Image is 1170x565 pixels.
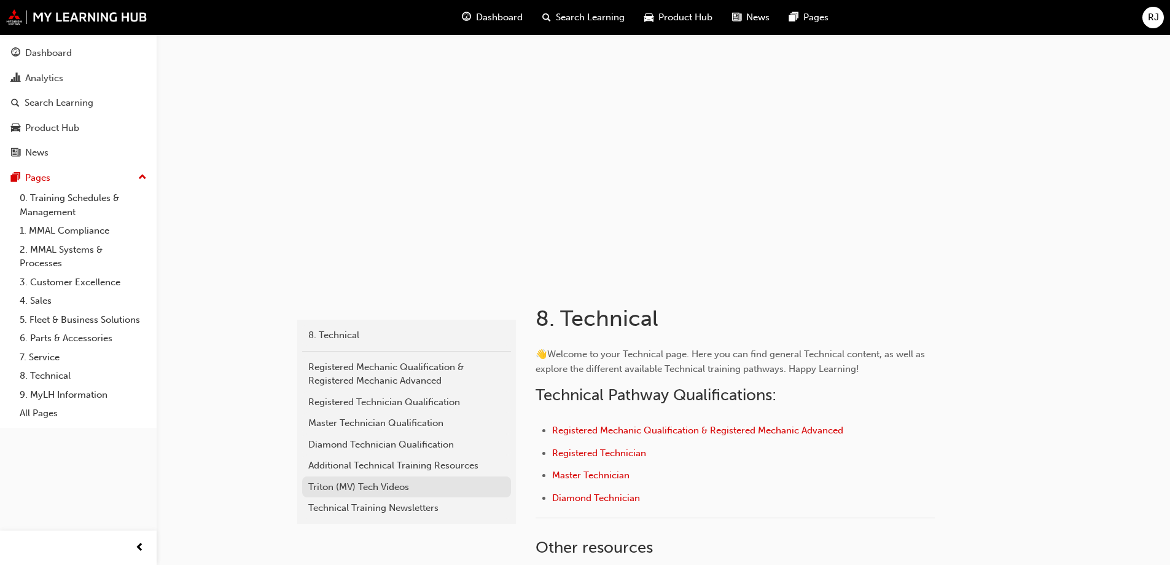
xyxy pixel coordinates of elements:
[11,48,20,59] span: guage-icon
[536,385,776,405] span: Technical Pathway Qualifications:
[15,273,152,292] a: 3. Customer Excellence
[138,170,147,186] span: up-icon
[5,167,152,189] button: Pages
[15,310,152,330] a: 5. Fleet & Business Solutions
[779,5,838,30] a: pages-iconPages
[5,42,152,65] a: Dashboard
[722,5,779,30] a: news-iconNews
[5,141,152,164] a: News
[302,497,511,519] a: Technical Training Newsletters
[308,360,505,388] div: Registered Mechanic Qualification & Registered Mechanic Advanced
[803,10,829,25] span: Pages
[25,171,50,185] div: Pages
[15,291,152,310] a: 4. Sales
[308,480,505,494] div: Triton (MV) Tech Videos
[302,476,511,498] a: Triton (MV) Tech Videos
[308,501,505,515] div: Technical Training Newsletters
[302,455,511,476] a: Additional Technical Training Resources
[552,470,630,481] a: Master Technician
[15,366,152,385] a: 8. Technical
[25,146,49,160] div: News
[302,357,511,392] a: Registered Mechanic Qualification & Registered Mechanic Advanced
[476,10,523,25] span: Dashboard
[5,117,152,140] a: Product Hub
[135,540,144,556] span: prev-icon
[536,305,938,332] h1: 8. Technical
[302,413,511,434] a: Master Technician Qualification
[11,123,20,134] span: car-icon
[732,10,741,25] span: news-icon
[15,240,152,273] a: 2. MMAL Systems & Processes
[536,349,547,360] span: 👋
[15,385,152,405] a: 9. MyLH Information
[11,73,20,84] span: chart-icon
[644,10,653,25] span: car-icon
[5,92,152,114] a: Search Learning
[552,448,646,459] a: Registered Technician
[462,10,471,25] span: guage-icon
[302,392,511,413] a: Registered Technician Qualification
[5,39,152,167] button: DashboardAnalyticsSearch LearningProduct HubNews
[15,348,152,367] a: 7. Service
[302,325,511,346] a: 8. Technical
[536,538,653,557] span: Other resources
[11,173,20,184] span: pages-icon
[5,67,152,90] a: Analytics
[25,96,93,110] div: Search Learning
[11,98,20,109] span: search-icon
[308,395,505,409] div: Registered Technician Qualification
[1148,10,1159,25] span: RJ
[25,71,63,85] div: Analytics
[536,349,927,374] span: Welcome to your Technical page. Here you can find general Technical content, as well as explore t...
[15,404,152,423] a: All Pages
[746,10,770,25] span: News
[15,329,152,348] a: 6. Parts & Accessories
[15,221,152,240] a: 1. MMAL Compliance
[658,10,712,25] span: Product Hub
[556,10,625,25] span: Search Learning
[308,328,505,342] div: 8. Technical
[302,434,511,456] a: Diamond Technician Qualification
[789,10,798,25] span: pages-icon
[25,121,79,135] div: Product Hub
[634,5,722,30] a: car-iconProduct Hub
[308,416,505,430] div: Master Technician Qualification
[1142,7,1164,28] button: RJ
[532,5,634,30] a: search-iconSearch Learning
[308,438,505,452] div: Diamond Technician Qualification
[6,9,147,25] img: mmal
[552,492,640,504] a: Diamond Technician
[552,425,843,436] a: Registered Mechanic Qualification & Registered Mechanic Advanced
[15,189,152,221] a: 0. Training Schedules & Management
[11,148,20,159] span: news-icon
[542,10,551,25] span: search-icon
[308,459,505,473] div: Additional Technical Training Resources
[452,5,532,30] a: guage-iconDashboard
[25,46,72,60] div: Dashboard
